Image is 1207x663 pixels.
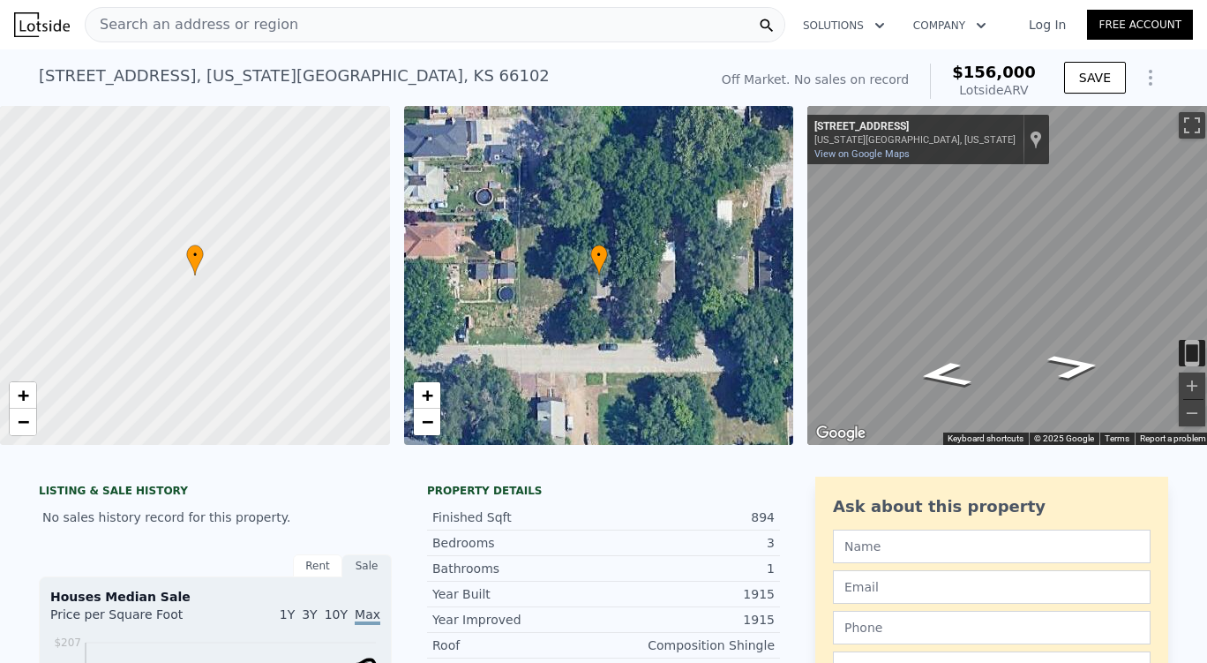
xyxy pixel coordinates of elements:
div: • [590,245,608,275]
button: Show Options [1133,60,1168,95]
div: • [186,245,204,275]
button: Keyboard shortcuts [948,433,1023,445]
a: Show location on map [1030,130,1042,149]
a: Zoom in [414,382,440,409]
div: Roof [432,637,603,654]
span: 1Y [280,607,295,622]
img: Google [812,422,870,445]
div: Price per Square Foot [50,606,215,634]
a: Zoom out [414,409,440,435]
div: Bathrooms [432,560,603,577]
span: $156,000 [952,63,1036,81]
button: SAVE [1064,62,1126,94]
span: • [186,247,204,263]
button: Solutions [789,10,899,41]
span: Max [355,607,380,625]
a: Terms (opens in new tab) [1105,433,1129,443]
button: Zoom out [1179,400,1205,426]
input: Phone [833,611,1151,644]
div: 894 [603,509,775,526]
div: Houses Median Sale [50,588,380,606]
span: − [421,411,432,433]
div: 1 [603,560,775,577]
div: Year Improved [432,611,603,629]
a: View on Google Maps [814,148,910,160]
a: Report a problem [1140,433,1206,443]
path: Go East, Bunker Ave [1024,348,1123,386]
button: Company [899,10,1001,41]
span: • [590,247,608,263]
div: Rent [293,554,342,577]
span: © 2025 Google [1034,433,1094,443]
span: Search an address or region [86,14,298,35]
div: Off Market. No sales on record [722,71,909,88]
div: 1915 [603,611,775,629]
span: 10Y [325,607,348,622]
div: 1915 [603,585,775,603]
span: − [18,411,29,433]
div: Lotside ARV [952,81,1036,99]
tspan: $207 [54,637,81,649]
a: Open this area in Google Maps (opens a new window) [812,422,870,445]
div: Bedrooms [432,534,603,552]
div: Sale [342,554,392,577]
div: [STREET_ADDRESS] [814,120,1016,134]
span: + [421,384,432,406]
div: No sales history record for this property. [39,501,392,533]
path: Go West, Bunker Ave [896,356,994,394]
div: Finished Sqft [432,509,603,526]
div: [US_STATE][GEOGRAPHIC_DATA], [US_STATE] [814,134,1016,146]
button: Zoom in [1179,373,1205,399]
div: [STREET_ADDRESS] , [US_STATE][GEOGRAPHIC_DATA] , KS 66102 [39,64,550,88]
div: Ask about this property [833,494,1151,519]
span: 3Y [302,607,317,622]
span: + [18,384,29,406]
div: LISTING & SALE HISTORY [39,484,392,501]
button: Toggle fullscreen view [1179,112,1205,139]
div: Composition Shingle [603,637,775,654]
img: Lotside [14,12,70,37]
div: Property details [427,484,780,498]
a: Log In [1008,16,1087,34]
input: Name [833,530,1151,563]
div: 3 [603,534,775,552]
a: Free Account [1087,10,1193,40]
button: Toggle motion tracking [1179,340,1205,366]
a: Zoom out [10,409,36,435]
div: Year Built [432,585,603,603]
input: Email [833,570,1151,604]
a: Zoom in [10,382,36,409]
